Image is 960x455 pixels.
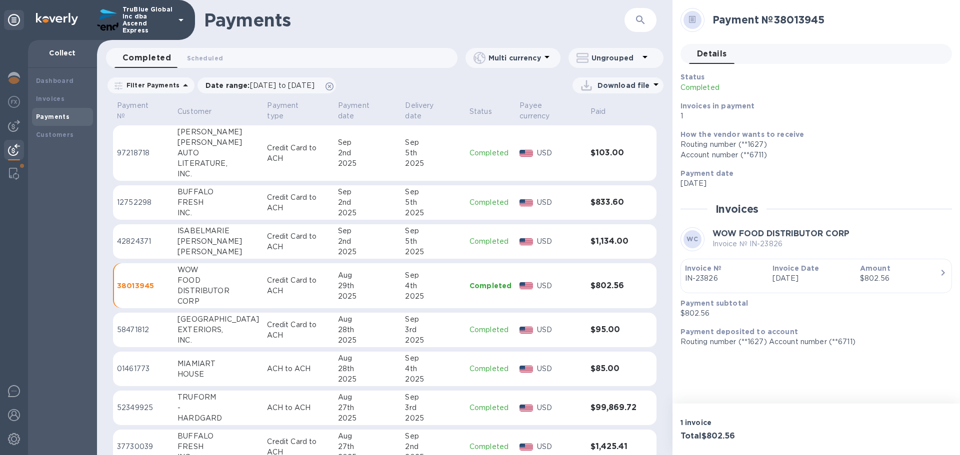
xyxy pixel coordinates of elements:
p: IN-23826 [685,273,764,284]
div: LITERATURE, [177,158,259,169]
div: 4th [405,281,461,291]
div: EXTERIORS, [177,325,259,335]
span: Scheduled [187,53,223,63]
div: 2nd [338,197,397,208]
div: FOOD [177,275,259,286]
p: 58471812 [117,325,169,335]
h3: Total $802.56 [680,432,812,441]
div: Unpin categories [4,10,24,30]
div: 2025 [405,158,461,169]
div: 2025 [338,247,397,257]
b: WC [686,235,698,243]
div: HARDGARD [177,413,259,424]
span: Payment type [267,100,330,121]
h3: $833.60 [590,198,636,207]
div: 2025 [338,208,397,218]
b: Status [680,73,705,81]
p: 42824371 [117,236,169,247]
p: 12752298 [117,197,169,208]
h3: $103.00 [590,148,636,158]
div: Sep [405,431,461,442]
b: Customers [36,131,74,138]
p: Payee currency [519,100,569,121]
p: 01461773 [117,364,169,374]
span: Customer [177,106,224,117]
h2: Invoices [715,203,759,215]
div: 2025 [405,335,461,346]
div: Sep [405,226,461,236]
div: 2nd [338,148,397,158]
img: USD [519,282,533,289]
p: 37730039 [117,442,169,452]
div: Aug [338,431,397,442]
p: USD [537,403,582,413]
div: Aug [338,353,397,364]
div: INC. [177,335,259,346]
div: AUTO [177,148,259,158]
b: Dashboard [36,77,74,84]
div: HOUSE [177,369,259,380]
p: USD [537,442,582,452]
span: Payment date [338,100,397,121]
div: 2025 [338,335,397,346]
p: Credit Card to ACH [267,143,330,164]
p: Filter Payments [122,81,179,89]
div: INC. [177,208,259,218]
p: Payment № [117,100,156,121]
h3: $85.00 [590,364,636,374]
div: 2nd [405,442,461,452]
h2: Payment № 38013945 [712,13,944,26]
div: 2025 [338,374,397,385]
p: USD [537,236,582,247]
p: Completed [469,148,511,158]
div: [PERSON_NAME] [177,137,259,148]
div: Date range:[DATE] to [DATE] [197,77,336,93]
p: USD [537,281,582,291]
div: 3rd [405,325,461,335]
div: 5th [405,197,461,208]
div: 2nd [338,236,397,247]
img: USD [519,327,533,334]
p: Completed [469,197,511,208]
div: Sep [405,392,461,403]
b: WOW FOOD DISTRIBUTOR CORP [712,229,849,238]
div: DISTRIBUTOR [177,286,259,296]
div: 4th [405,364,461,374]
div: BUFFALO [177,431,259,442]
span: Payment № [117,100,169,121]
h3: $95.00 [590,325,636,335]
span: Paid [590,106,619,117]
div: 28th [338,325,397,335]
div: 2025 [405,208,461,218]
p: Credit Card to ACH [267,192,330,213]
div: 2025 [338,291,397,302]
div: Aug [338,392,397,403]
b: Payments [36,113,69,120]
span: Details [697,47,727,61]
div: Sep [405,187,461,197]
span: Delivery date [405,100,461,121]
div: Sep [405,270,461,281]
div: Sep [405,353,461,364]
p: Invoice № IN-23826 [712,239,849,249]
p: Paid [590,106,606,117]
img: Logo [36,13,78,25]
div: TRUFORM [177,392,259,403]
p: Download file [597,80,650,90]
div: - [177,403,259,413]
p: 1 [680,111,944,121]
p: Customer [177,106,211,117]
div: 2025 [405,374,461,385]
h3: $802.56 [590,281,636,291]
div: ISABELMARIE [177,226,259,236]
button: Invoice №IN-23826Invoice Date[DATE]Amount$802.56 [680,259,952,293]
h3: $99,869.72 [590,403,636,413]
img: USD [519,405,533,412]
div: [PERSON_NAME] [177,127,259,137]
b: Invoices in payment [680,102,755,110]
div: Routing number (**1627) [680,139,944,150]
span: [DATE] to [DATE] [250,81,314,89]
p: Multi currency [488,53,541,63]
p: Delivery date [405,100,448,121]
div: 29th [338,281,397,291]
